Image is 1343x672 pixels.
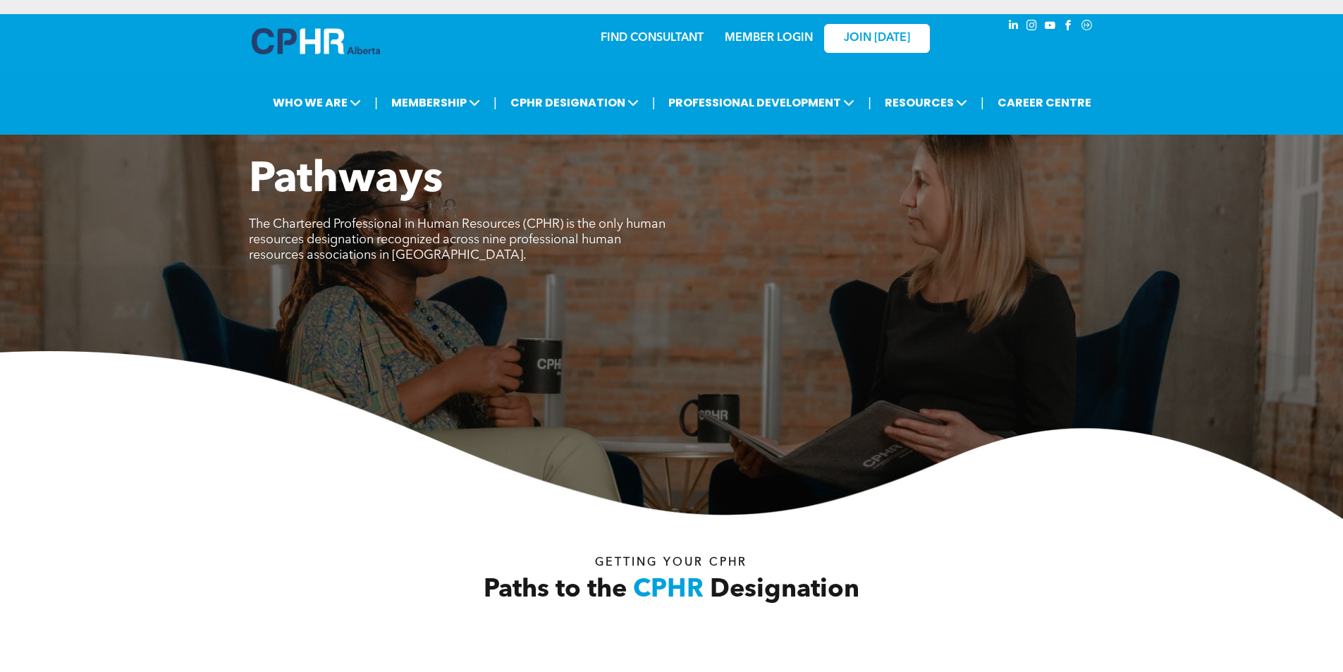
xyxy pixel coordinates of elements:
span: PROFESSIONAL DEVELOPMENT [664,90,859,116]
a: FIND CONSULTANT [601,32,704,44]
a: JOIN [DATE] [824,24,930,53]
span: The Chartered Professional in Human Resources (CPHR) is the only human resources designation reco... [249,218,666,262]
a: instagram [1024,18,1040,37]
span: Pathways [249,159,443,202]
a: youtube [1043,18,1058,37]
span: Paths to the [484,578,627,603]
a: facebook [1061,18,1077,37]
span: RESOURCES [881,90,971,116]
span: CPHR [633,578,704,603]
span: Designation [710,578,859,603]
a: CAREER CENTRE [993,90,1096,116]
span: Getting your Cphr [595,557,747,568]
a: linkedin [1006,18,1022,37]
span: JOIN [DATE] [844,32,910,45]
a: Social network [1079,18,1095,37]
span: CPHR DESIGNATION [506,90,643,116]
span: MEMBERSHIP [387,90,484,116]
li: | [868,88,871,117]
li: | [493,88,497,117]
li: | [981,88,984,117]
a: MEMBER LOGIN [725,32,813,44]
span: WHO WE ARE [269,90,365,116]
img: A blue and white logo for cp alberta [252,28,380,54]
li: | [374,88,378,117]
li: | [652,88,656,117]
